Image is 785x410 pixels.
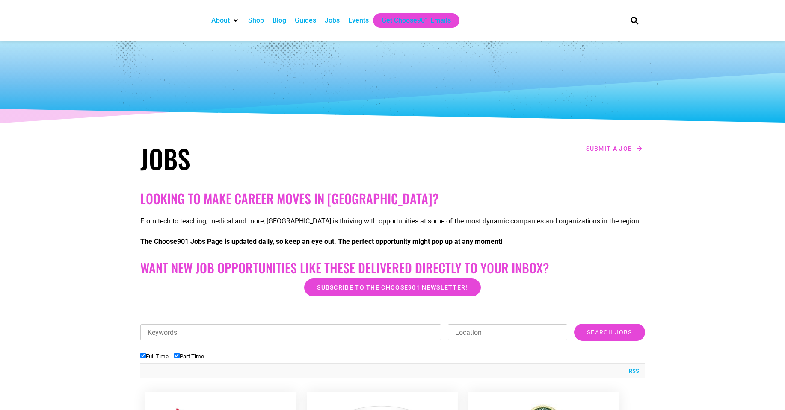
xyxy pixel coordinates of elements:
div: About [207,13,244,28]
div: Search [627,13,641,27]
p: From tech to teaching, medical and more, [GEOGRAPHIC_DATA] is thriving with opportunities at some... [140,216,645,226]
span: Subscribe to the Choose901 newsletter! [317,284,468,290]
a: Blog [273,15,286,26]
h2: Looking to make career moves in [GEOGRAPHIC_DATA]? [140,191,645,206]
span: Submit a job [586,146,633,152]
input: Keywords [140,324,441,340]
input: Search Jobs [574,324,645,341]
h2: Want New Job Opportunities like these Delivered Directly to your Inbox? [140,260,645,275]
label: Full Time [140,353,169,360]
h1: Jobs [140,143,388,174]
a: Submit a job [584,143,645,154]
a: Subscribe to the Choose901 newsletter! [304,278,480,296]
label: Part Time [174,353,204,360]
a: Events [348,15,369,26]
input: Part Time [174,353,180,358]
a: Shop [248,15,264,26]
input: Full Time [140,353,146,358]
a: Jobs [325,15,340,26]
a: About [211,15,230,26]
nav: Main nav [207,13,616,28]
input: Location [448,324,567,340]
a: Get Choose901 Emails [382,15,451,26]
strong: The Choose901 Jobs Page is updated daily, so keep an eye out. The perfect opportunity might pop u... [140,237,502,246]
a: RSS [625,367,639,375]
a: Guides [295,15,316,26]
